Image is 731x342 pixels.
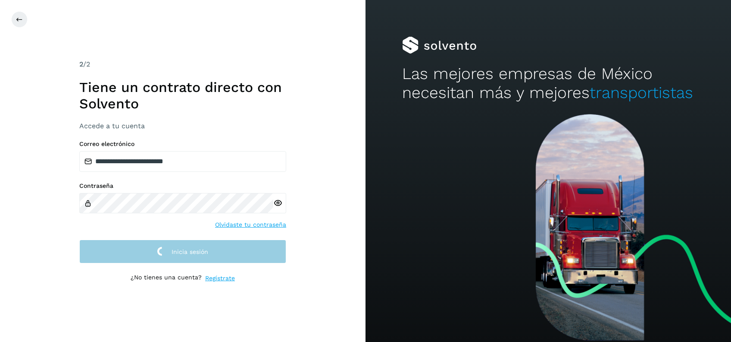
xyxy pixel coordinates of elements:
div: /2 [79,59,286,70]
a: Regístrate [205,274,235,283]
span: Inicia sesión [172,249,208,255]
label: Correo electrónico [79,140,286,148]
label: Contraseña [79,182,286,190]
h3: Accede a tu cuenta [79,122,286,130]
span: transportistas [590,83,693,102]
p: ¿No tienes una cuenta? [131,274,202,283]
span: 2 [79,60,83,68]
button: Inicia sesión [79,240,286,263]
h1: Tiene un contrato directo con Solvento [79,79,286,112]
a: Olvidaste tu contraseña [215,220,286,229]
h2: Las mejores empresas de México necesitan más y mejores [402,64,694,103]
